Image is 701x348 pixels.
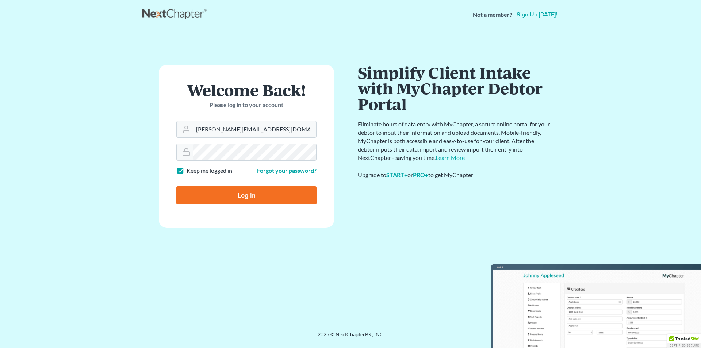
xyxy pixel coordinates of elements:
[176,186,317,204] input: Log In
[386,171,407,178] a: START+
[257,167,317,174] a: Forgot your password?
[358,120,551,162] p: Eliminate hours of data entry with MyChapter, a secure online portal for your debtor to input the...
[142,331,559,344] div: 2025 © NextChapterBK, INC
[667,334,701,348] div: TrustedSite Certified
[436,154,465,161] a: Learn More
[358,65,551,111] h1: Simplify Client Intake with MyChapter Debtor Portal
[515,12,559,18] a: Sign up [DATE]!
[187,167,232,175] label: Keep me logged in
[193,121,316,137] input: Email Address
[358,171,551,179] div: Upgrade to or to get MyChapter
[413,171,428,178] a: PRO+
[473,11,512,19] strong: Not a member?
[176,82,317,98] h1: Welcome Back!
[176,101,317,109] p: Please log in to your account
